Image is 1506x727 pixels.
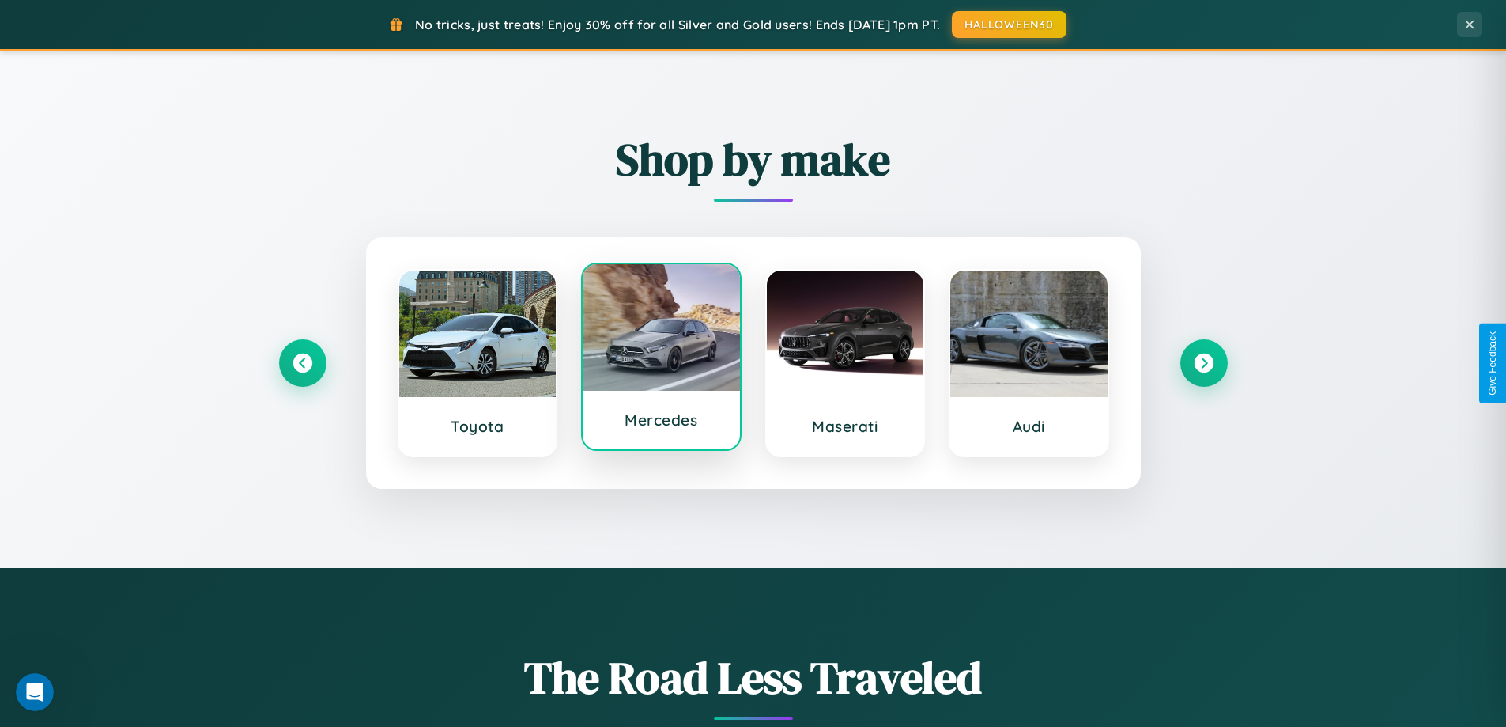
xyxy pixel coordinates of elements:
[1487,331,1498,396] div: Give Feedback
[952,11,1066,38] button: HALLOWEEN30
[415,417,541,436] h3: Toyota
[279,129,1228,190] h2: Shop by make
[279,647,1228,708] h1: The Road Less Traveled
[598,411,724,430] h3: Mercedes
[966,417,1092,436] h3: Audi
[415,17,940,32] span: No tricks, just treats! Enjoy 30% off for all Silver and Gold users! Ends [DATE] 1pm PT.
[16,673,54,711] iframe: Intercom live chat
[783,417,908,436] h3: Maserati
